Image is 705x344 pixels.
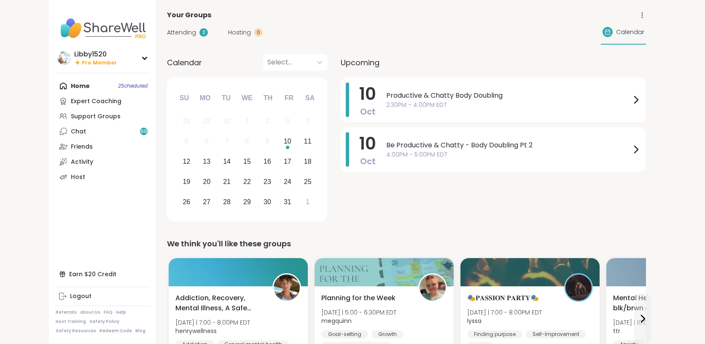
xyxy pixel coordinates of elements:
div: Not available Wednesday, October 1st, 2025 [238,112,256,131]
div: Not available Tuesday, October 7th, 2025 [218,133,236,151]
div: Chat [71,128,86,136]
div: Choose Tuesday, October 21st, 2025 [218,173,236,191]
b: henrywellness [175,327,217,335]
div: Self-Improvement [526,330,586,339]
img: lyssa [565,275,592,301]
div: 1 [306,196,309,208]
div: Choose Thursday, October 16th, 2025 [258,153,277,171]
span: 2:30PM - 4:00PM EDT [386,101,631,109]
div: 5 [185,136,188,147]
span: Be Productive & Chatty - Body Doubling Pt 2 [386,140,631,150]
div: 7 [225,136,229,147]
a: About Us [80,309,100,315]
img: Libby1520 [57,51,71,65]
div: We [238,89,256,107]
div: Goal-setting [321,330,368,339]
span: 4:00PM - 5:00PM EDT [386,150,631,159]
a: Referrals [56,309,77,315]
a: Host [56,169,150,184]
a: Logout [56,289,150,304]
div: 14 [223,156,231,167]
div: Finding purpose [467,330,522,339]
div: Choose Monday, October 13th, 2025 [198,153,216,171]
div: 26 [183,196,190,208]
div: 15 [243,156,251,167]
div: Not available Monday, October 6th, 2025 [198,133,216,151]
div: 20 [203,176,210,187]
div: 3 [285,115,289,127]
div: 9 [265,136,269,147]
a: Safety Policy [89,319,119,325]
div: 16 [264,156,271,167]
div: Choose Saturday, October 18th, 2025 [299,153,317,171]
div: Choose Friday, October 31st, 2025 [278,193,296,211]
div: Not available Wednesday, October 8th, 2025 [238,133,256,151]
div: 27 [203,196,210,208]
div: Choose Thursday, October 30th, 2025 [258,193,277,211]
span: Calendar [167,57,202,68]
a: Support Groups [56,109,150,124]
div: Choose Monday, October 20th, 2025 [198,173,216,191]
div: Choose Thursday, October 23rd, 2025 [258,173,277,191]
div: Not available Friday, October 3rd, 2025 [278,112,296,131]
div: Su [175,89,194,107]
div: Not available Tuesday, September 30th, 2025 [218,112,236,131]
a: Friends [56,139,150,154]
a: Blog [135,328,145,334]
span: Pro Member [82,59,117,67]
div: Choose Friday, October 17th, 2025 [278,153,296,171]
div: 4 [306,115,309,127]
span: [DATE] | 7:00 - 8:00PM EDT [175,318,250,327]
div: 8 [245,136,249,147]
div: 24 [284,176,291,187]
span: [DATE] | 10:00 - 10:45AM EDT [613,318,692,327]
div: Not available Sunday, October 5th, 2025 [178,133,196,151]
div: 13 [203,156,210,167]
div: 31 [284,196,291,208]
div: Support Groups [71,112,121,121]
span: Oct [360,106,376,117]
div: 21 [223,176,231,187]
a: Help [116,309,126,315]
div: Growth [371,330,404,339]
b: ttr [613,327,620,335]
div: 10 [284,136,291,147]
div: Not available Thursday, October 9th, 2025 [258,133,277,151]
div: Host [71,173,85,181]
div: Not available Saturday, October 4th, 2025 [299,112,317,131]
span: Addiction, Recovery, Mental Illness, A Safe Space [175,293,263,313]
span: Attending [167,28,196,37]
span: Productive & Chatty Body Doubling [386,91,631,101]
div: 28 [183,115,190,127]
b: lyssa [467,317,482,325]
span: 99 [140,128,147,135]
span: Oct [360,155,376,167]
span: Calendar [616,28,644,37]
div: 28 [223,196,231,208]
div: Not available Thursday, October 2nd, 2025 [258,112,277,131]
div: Logout [70,292,91,301]
span: Hosting [228,28,251,37]
div: month 2025-10 [176,111,318,212]
img: henrywellness [274,275,300,301]
div: Choose Sunday, October 26th, 2025 [178,193,196,211]
div: Choose Friday, October 10th, 2025 [278,133,296,151]
div: 19 [183,176,190,187]
span: [DATE] | 5:00 - 6:30PM EDT [321,308,396,317]
div: 29 [203,115,210,127]
span: Planning for the Week [321,293,396,303]
a: Activity [56,154,150,169]
div: 6 [205,136,209,147]
div: Choose Wednesday, October 15th, 2025 [238,153,256,171]
div: 23 [264,176,271,187]
div: Choose Saturday, November 1st, 2025 [299,193,317,211]
div: Choose Monday, October 27th, 2025 [198,193,216,211]
div: Choose Saturday, October 25th, 2025 [299,173,317,191]
div: 2 [199,28,208,37]
div: 17 [284,156,291,167]
div: Choose Wednesday, October 29th, 2025 [238,193,256,211]
div: 25 [304,176,312,187]
img: ShareWell Nav Logo [56,13,150,43]
div: 1 [245,115,249,127]
div: Expert Coaching [71,97,121,106]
